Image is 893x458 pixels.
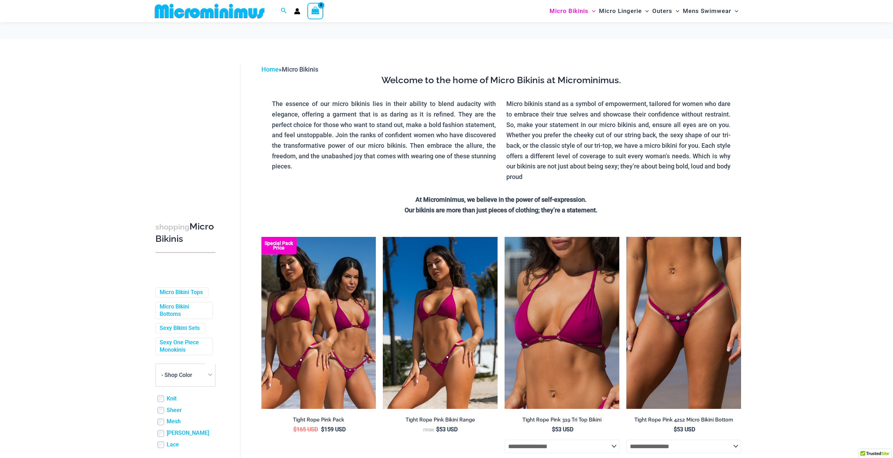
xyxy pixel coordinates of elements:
[152,3,267,19] img: MM SHOP LOGO FLAT
[321,426,324,433] span: $
[731,2,738,20] span: Menu Toggle
[683,2,731,20] span: Mens Swimwear
[674,426,677,433] span: $
[282,66,318,73] span: Micro Bikinis
[547,1,741,21] nav: Site Navigation
[405,206,598,214] strong: Our bikinis are more than just pieces of clothing; they’re a statement.
[160,289,203,296] a: Micro Bikini Tops
[261,417,376,423] h2: Tight Rope Pink Pack
[261,237,376,409] a: Collection Pack F Collection Pack B (3)Collection Pack B (3)
[383,417,498,426] a: Tight Rope Pink Bikini Range
[294,8,300,14] a: Account icon link
[548,2,597,20] a: Micro BikinisMenu ToggleMenu Toggle
[505,417,619,423] h2: Tight Rope Pink 319 Tri Top Bikini
[261,66,279,73] a: Home
[436,426,439,433] span: $
[293,426,296,433] span: $
[167,418,181,425] a: Mesh
[261,241,296,250] b: Special Pack Price
[626,237,741,409] a: Tight Rope Pink 319 4212 Micro 01Tight Rope Pink 319 4212 Micro 02Tight Rope Pink 319 4212 Micro 02
[155,59,219,199] iframe: TrustedSite Certified
[681,2,740,20] a: Mens SwimwearMenu ToggleMenu Toggle
[672,2,679,20] span: Menu Toggle
[272,99,496,172] p: The essence of our micro bikinis lies in their ability to blend audacity with elegance, offering ...
[167,441,179,449] a: Lace
[156,364,215,386] span: - Shop Color
[588,2,595,20] span: Menu Toggle
[599,2,642,20] span: Micro Lingerie
[415,196,587,203] strong: At Microminimus, we believe in the power of self-expression.
[293,426,318,433] bdi: 165 USD
[642,2,649,20] span: Menu Toggle
[505,237,619,409] a: Tight Rope Pink 319 Top 01Tight Rope Pink 319 Top 4228 Thong 06Tight Rope Pink 319 Top 4228 Thong 06
[160,339,207,354] a: Sexy One Piece Monokinis
[155,221,215,245] h3: Micro Bikinis
[626,417,741,423] h2: Tight Rope Pink 4212 Micro Bikini Bottom
[261,237,376,409] img: Collection Pack F
[167,395,176,403] a: Knit
[674,426,695,433] bdi: 53 USD
[307,3,324,19] a: View Shopping Cart, empty
[552,426,573,433] bdi: 53 USD
[167,430,209,437] a: [PERSON_NAME]
[261,417,376,426] a: Tight Rope Pink Pack
[626,417,741,426] a: Tight Rope Pink 4212 Micro Bikini Bottom
[321,426,346,433] bdi: 159 USD
[651,2,681,20] a: OutersMenu ToggleMenu Toggle
[261,66,318,73] span: »
[161,372,192,378] span: - Shop Color
[281,7,287,15] a: Search icon link
[155,364,215,387] span: - Shop Color
[505,237,619,409] img: Tight Rope Pink 319 Top 01
[160,303,207,318] a: Micro Bikini Bottoms
[423,428,434,432] span: From:
[552,426,555,433] span: $
[383,417,498,423] h2: Tight Rope Pink Bikini Range
[267,74,736,86] h3: Welcome to the home of Micro Bikinis at Microminimus.
[626,237,741,409] img: Tight Rope Pink 319 4212 Micro 01
[167,407,182,414] a: Sheer
[652,2,672,20] span: Outers
[506,99,731,182] p: Micro bikinis stand as a symbol of empowerment, tailored for women who dare to embrace their true...
[549,2,588,20] span: Micro Bikinis
[155,223,189,231] span: shopping
[383,237,498,409] a: Tight Rope Pink 319 Top 4228 Thong 05Tight Rope Pink 319 Top 4228 Thong 06Tight Rope Pink 319 Top...
[383,237,498,409] img: Tight Rope Pink 319 Top 4228 Thong 05
[160,325,200,332] a: Sexy Bikini Sets
[597,2,651,20] a: Micro LingerieMenu ToggleMenu Toggle
[505,417,619,426] a: Tight Rope Pink 319 Tri Top Bikini
[436,426,458,433] bdi: 53 USD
